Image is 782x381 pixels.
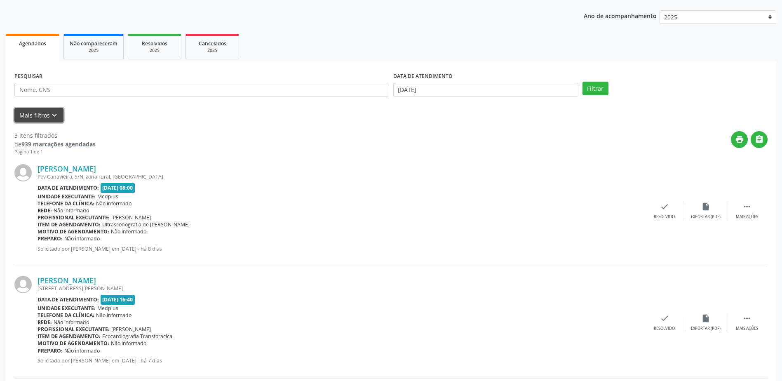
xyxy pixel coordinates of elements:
span: Não informado [54,319,89,326]
div: Exportar (PDF) [691,214,721,220]
b: Data de atendimento: [38,296,99,303]
strong: 939 marcações agendadas [21,140,96,148]
b: Item de agendamento: [38,221,101,228]
button:  [751,131,768,148]
b: Profissional executante: [38,326,110,333]
div: Resolvido [654,214,675,220]
div: 2025 [134,47,175,54]
span: Medplus [97,305,118,312]
i: check [660,314,669,323]
i: check [660,202,669,211]
div: 2025 [192,47,233,54]
span: Não informado [111,228,146,235]
b: Telefone da clínica: [38,200,94,207]
div: Mais ações [736,326,758,332]
div: [STREET_ADDRESS][PERSON_NAME] [38,285,644,292]
span: Não informado [64,347,100,354]
span: Cancelados [199,40,226,47]
b: Rede: [38,207,52,214]
span: Não informado [96,200,132,207]
span: Não informado [96,312,132,319]
div: Exportar (PDF) [691,326,721,332]
span: Não compareceram [70,40,117,47]
b: Preparo: [38,347,63,354]
span: [PERSON_NAME] [111,326,151,333]
div: 2025 [70,47,117,54]
b: Unidade executante: [38,305,96,312]
span: [DATE] 08:00 [101,183,135,193]
b: Preparo: [38,235,63,242]
span: Ultrassonografia de [PERSON_NAME] [102,221,190,228]
img: img [14,276,32,293]
p: Solicitado por [PERSON_NAME] em [DATE] - há 8 dias [38,245,644,252]
a: [PERSON_NAME] [38,164,96,173]
div: de [14,140,96,148]
label: PESQUISAR [14,70,42,83]
b: Motivo de agendamento: [38,228,109,235]
p: Solicitado por [PERSON_NAME] em [DATE] - há 7 dias [38,357,644,364]
span: [PERSON_NAME] [111,214,151,221]
button: print [731,131,748,148]
div: Página 1 de 1 [14,148,96,155]
i: insert_drive_file [701,202,710,211]
button: Filtrar [582,82,608,96]
i:  [742,202,751,211]
span: Ecocardiografia Transtoracica [102,333,172,340]
a: [PERSON_NAME] [38,276,96,285]
span: Não informado [54,207,89,214]
span: Medplus [97,193,118,200]
i: keyboard_arrow_down [50,111,59,120]
div: Pov Canavieira, S/N, zona rural, [GEOGRAPHIC_DATA] [38,173,644,180]
b: Motivo de agendamento: [38,340,109,347]
i: print [735,135,744,144]
label: DATA DE ATENDIMENTO [393,70,453,83]
span: Não informado [111,340,146,347]
input: Nome, CNS [14,83,389,97]
button: Mais filtroskeyboard_arrow_down [14,108,63,122]
input: Selecione um intervalo [393,83,578,97]
span: Resolvidos [142,40,167,47]
span: Agendados [19,40,46,47]
span: [DATE] 16:40 [101,295,135,304]
b: Unidade executante: [38,193,96,200]
b: Profissional executante: [38,214,110,221]
b: Item de agendamento: [38,333,101,340]
div: Mais ações [736,214,758,220]
i:  [755,135,764,144]
img: img [14,164,32,181]
span: Não informado [64,235,100,242]
i: insert_drive_file [701,314,710,323]
p: Ano de acompanhamento [584,10,657,21]
b: Telefone da clínica: [38,312,94,319]
b: Rede: [38,319,52,326]
div: Resolvido [654,326,675,332]
i:  [742,314,751,323]
b: Data de atendimento: [38,184,99,191]
div: 3 itens filtrados [14,131,96,140]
